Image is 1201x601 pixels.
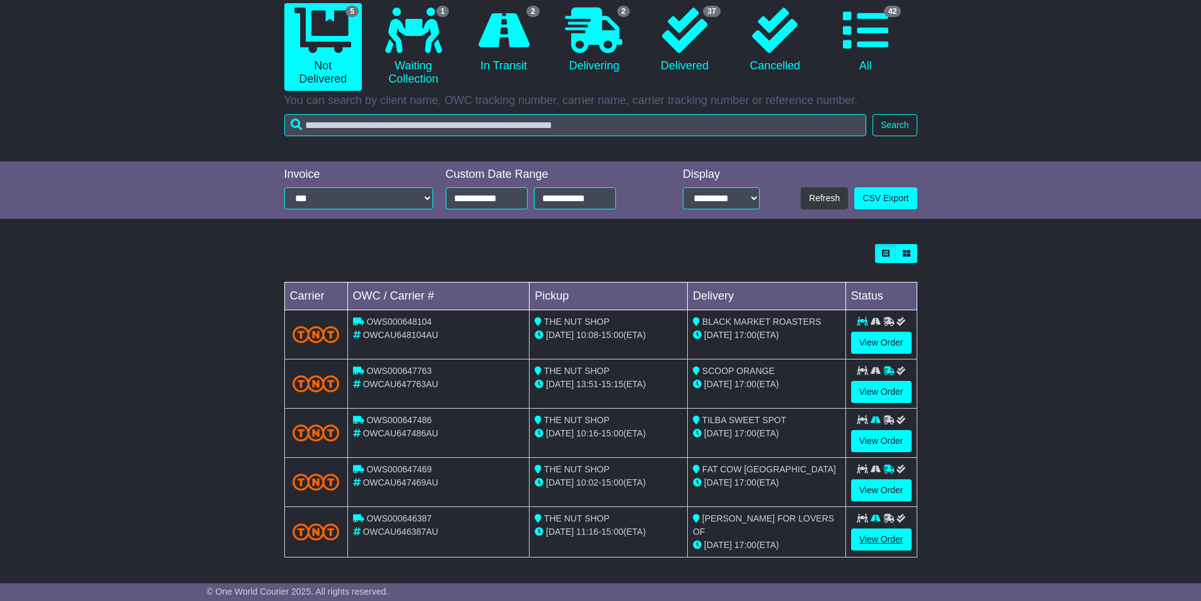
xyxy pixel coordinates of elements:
[734,477,757,487] span: 17:00
[366,464,432,474] span: OWS000647469
[544,415,610,425] span: THE NUT SHOP
[704,540,732,550] span: [DATE]
[446,168,648,182] div: Custom Date Range
[851,430,912,452] a: View Order
[845,283,917,310] td: Status
[345,6,359,17] span: 5
[576,379,598,389] span: 13:51
[851,479,912,501] a: View Order
[293,474,340,491] img: TNT_Domestic.png
[374,3,452,91] a: 1 Waiting Collection
[366,317,432,327] span: OWS000648104
[544,513,610,523] span: THE NUT SHOP
[293,424,340,441] img: TNT_Domestic.png
[535,525,682,539] div: - (ETA)
[544,464,610,474] span: THE NUT SHOP
[363,428,438,438] span: OWCAU647486AU
[704,379,732,389] span: [DATE]
[555,3,633,78] a: 2 Delivering
[284,3,362,91] a: 5 Not Delivered
[601,527,624,537] span: 15:00
[576,477,598,487] span: 10:02
[617,6,630,17] span: 2
[363,379,438,389] span: OWCAU647763AU
[535,427,682,440] div: - (ETA)
[546,428,574,438] span: [DATE]
[284,168,433,182] div: Invoice
[207,586,389,597] span: © One World Courier 2025. All rights reserved.
[851,528,912,551] a: View Order
[546,379,574,389] span: [DATE]
[884,6,901,17] span: 42
[366,366,432,376] span: OWS000647763
[851,381,912,403] a: View Order
[693,329,840,342] div: (ETA)
[734,540,757,550] span: 17:00
[544,317,610,327] span: THE NUT SHOP
[366,415,432,425] span: OWS000647486
[526,6,540,17] span: 2
[734,330,757,340] span: 17:00
[702,317,821,327] span: BLACK MARKET ROASTERS
[535,329,682,342] div: - (ETA)
[683,168,760,182] div: Display
[734,428,757,438] span: 17:00
[465,3,542,78] a: 2 In Transit
[693,513,834,537] span: [PERSON_NAME] FOR LOVERS OF
[601,428,624,438] span: 15:00
[363,330,438,340] span: OWCAU648104AU
[702,366,775,376] span: SCOOP ORANGE
[576,330,598,340] span: 10:08
[601,330,624,340] span: 15:00
[601,477,624,487] span: 15:00
[851,332,912,354] a: View Order
[801,187,848,209] button: Refresh
[734,379,757,389] span: 17:00
[702,464,836,474] span: FAT COW [GEOGRAPHIC_DATA]
[702,415,787,425] span: TILBA SWEET SPOT
[693,539,840,552] div: (ETA)
[544,366,610,376] span: THE NUT SHOP
[704,477,732,487] span: [DATE]
[284,283,347,310] td: Carrier
[693,427,840,440] div: (ETA)
[687,283,845,310] td: Delivery
[576,527,598,537] span: 11:16
[363,527,438,537] span: OWCAU646387AU
[366,513,432,523] span: OWS000646387
[703,6,720,17] span: 37
[854,187,917,209] a: CSV Export
[601,379,624,389] span: 15:15
[827,3,904,78] a: 42 All
[576,428,598,438] span: 10:16
[363,477,438,487] span: OWCAU647469AU
[546,330,574,340] span: [DATE]
[704,428,732,438] span: [DATE]
[646,3,723,78] a: 37 Delivered
[530,283,688,310] td: Pickup
[704,330,732,340] span: [DATE]
[546,527,574,537] span: [DATE]
[736,3,814,78] a: Cancelled
[436,6,450,17] span: 1
[347,283,530,310] td: OWC / Carrier #
[693,476,840,489] div: (ETA)
[546,477,574,487] span: [DATE]
[693,378,840,391] div: (ETA)
[284,94,917,108] p: You can search by client name, OWC tracking number, carrier name, carrier tracking number or refe...
[873,114,917,136] button: Search
[293,523,340,540] img: TNT_Domestic.png
[535,378,682,391] div: - (ETA)
[535,476,682,489] div: - (ETA)
[293,375,340,392] img: TNT_Domestic.png
[293,326,340,343] img: TNT_Domestic.png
